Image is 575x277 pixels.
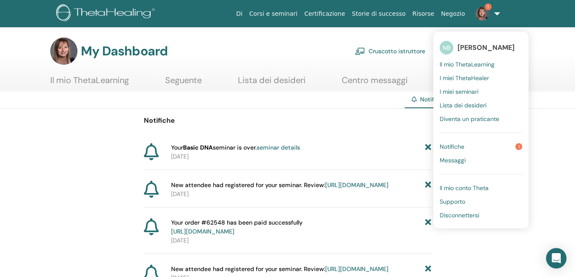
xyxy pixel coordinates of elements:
[440,153,522,167] a: Messaggi
[233,6,246,22] a: Di
[171,236,431,245] p: [DATE]
[325,265,389,273] a: [URL][DOMAIN_NAME]
[440,38,522,58] a: NB[PERSON_NAME]
[440,198,465,205] span: Supporto
[56,4,158,23] img: logo.png
[438,6,468,22] a: Negozio
[440,208,522,222] a: Disconnettersi
[165,75,202,92] a: Seguente
[355,47,365,55] img: chalkboard-teacher.svg
[257,144,300,151] a: seminar details
[325,181,389,189] a: [URL][DOMAIN_NAME]
[458,43,515,52] span: [PERSON_NAME]
[433,32,529,228] ul: 1
[81,43,168,59] h3: My Dashboard
[50,75,129,92] a: Il mio ThetaLearning
[485,3,492,10] span: 1
[238,75,306,92] a: Lista dei desideri
[440,211,479,219] span: Disconnettersi
[440,41,453,55] span: NB
[440,74,489,82] span: I miei ThetaHealer
[183,144,213,151] strong: Basic DNA
[50,38,77,65] img: default.jpg
[440,156,466,164] span: Messaggi
[515,143,522,150] span: 1
[171,190,431,199] p: [DATE]
[475,7,489,20] img: default.jpg
[171,265,389,274] span: New attendee had registered for your seminar. Review:
[409,6,438,22] a: Risorse
[440,115,499,123] span: Diventa un praticante
[420,95,446,103] span: Notifiche
[440,181,522,195] a: Il mio conto Theta
[171,228,235,235] a: [URL][DOMAIN_NAME]
[246,6,301,22] a: Corsi e seminari
[301,6,349,22] a: Certificazione
[440,58,522,71] a: Il mio ThetaLearning
[440,140,522,153] a: Notifiche1
[144,115,432,126] p: Notifiche
[171,181,389,190] span: New attendee had registered for your seminar. Review:
[440,101,486,109] span: Lista dei desideri
[440,195,522,208] a: Supporto
[440,71,522,85] a: I miei ThetaHealer
[440,85,522,98] a: I miei seminari
[171,143,300,152] span: Your seminar is over.
[349,6,409,22] a: Storie di successo
[440,143,464,150] span: Notifiche
[171,152,431,161] p: [DATE]
[440,184,489,192] span: Il mio conto Theta
[546,248,566,268] div: Open Intercom Messenger
[440,112,522,126] a: Diventa un praticante
[342,75,408,92] a: Centro messaggi
[355,42,425,61] a: Cruscotto istruttore
[440,88,478,95] span: I miei seminari
[440,98,522,112] a: Lista dei desideri
[171,218,303,236] span: Your order #62548 has been paid successfully
[440,61,495,68] span: Il mio ThetaLearning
